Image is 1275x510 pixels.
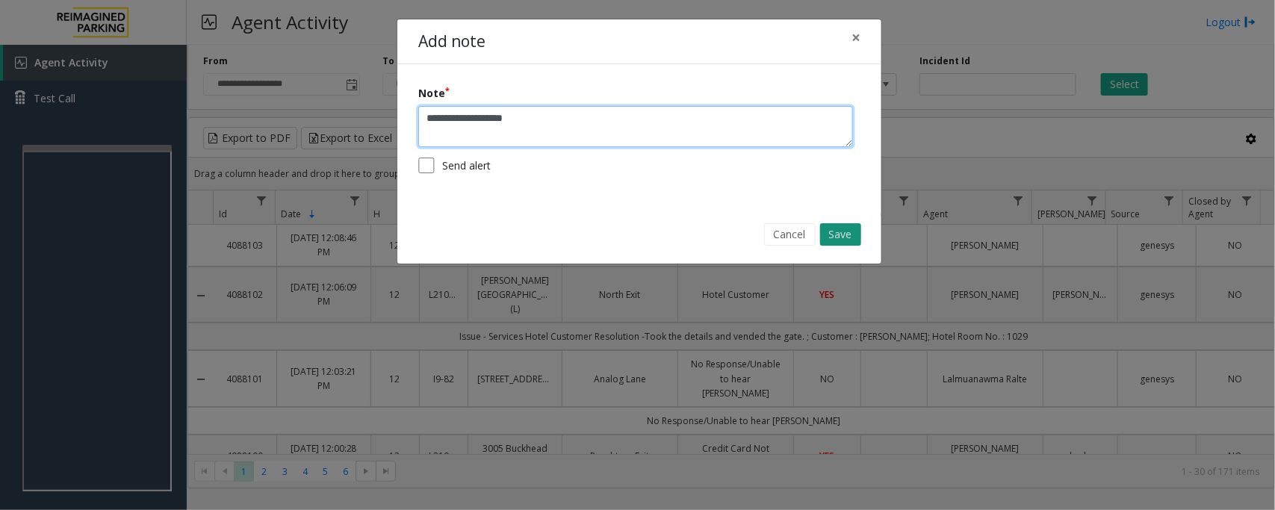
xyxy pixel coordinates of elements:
[841,19,871,56] button: Close
[418,85,450,101] label: Note
[442,158,491,173] label: Send alert
[820,223,861,246] button: Save
[764,223,816,246] button: Cancel
[418,30,486,54] h4: Add note
[851,27,860,48] span: ×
